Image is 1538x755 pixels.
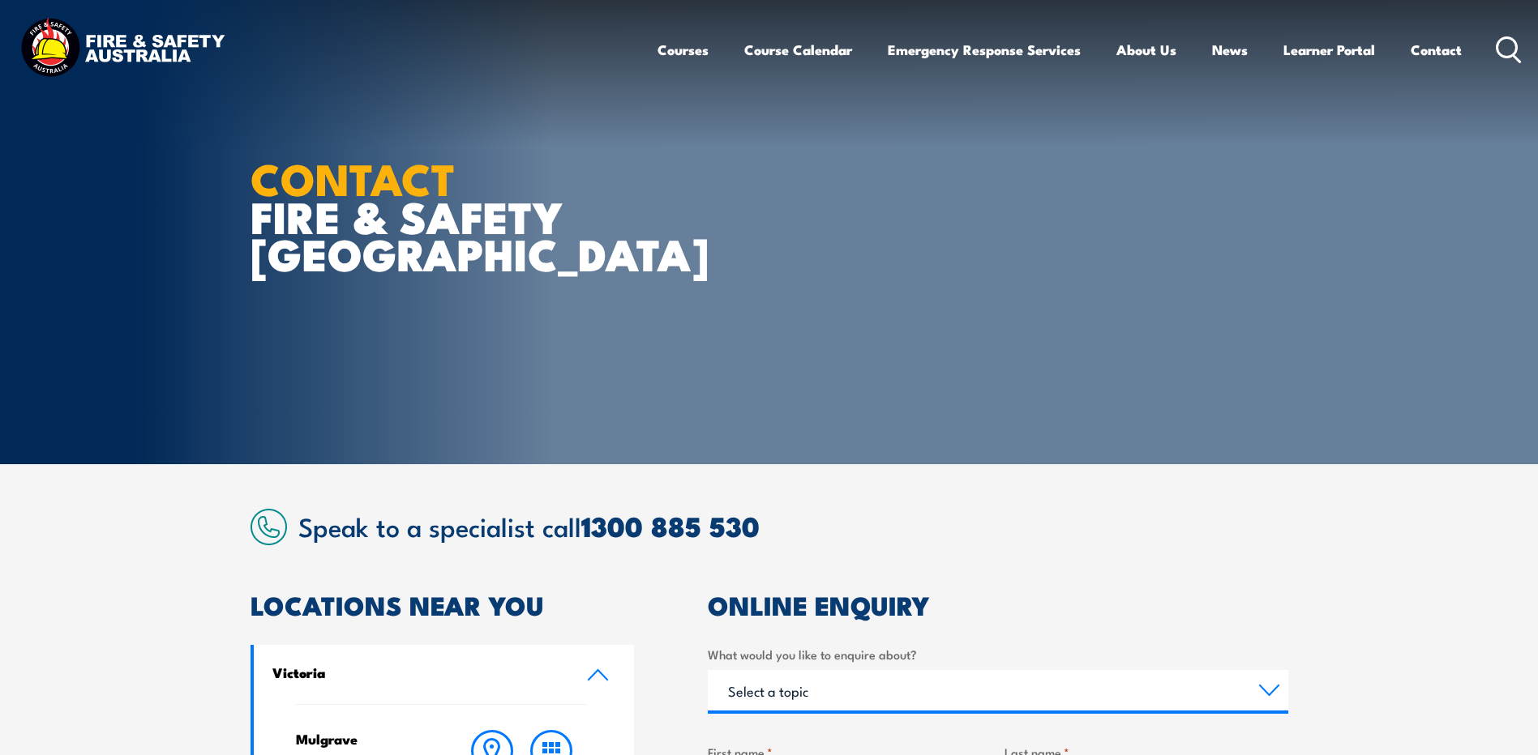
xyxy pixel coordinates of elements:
[658,28,709,71] a: Courses
[708,593,1288,616] h2: ONLINE ENQUIRY
[744,28,852,71] a: Course Calendar
[1283,28,1375,71] a: Learner Portal
[272,663,563,681] h4: Victoria
[296,730,431,748] h4: Mulgrave
[251,593,635,616] h2: LOCATIONS NEAR YOU
[581,504,760,547] a: 1300 885 530
[1116,28,1176,71] a: About Us
[1411,28,1462,71] a: Contact
[298,511,1288,540] h2: Speak to a specialist call
[254,645,635,704] a: Victoria
[251,159,651,272] h1: FIRE & SAFETY [GEOGRAPHIC_DATA]
[251,143,456,211] strong: CONTACT
[888,28,1081,71] a: Emergency Response Services
[1212,28,1248,71] a: News
[708,645,1288,663] label: What would you like to enquire about?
